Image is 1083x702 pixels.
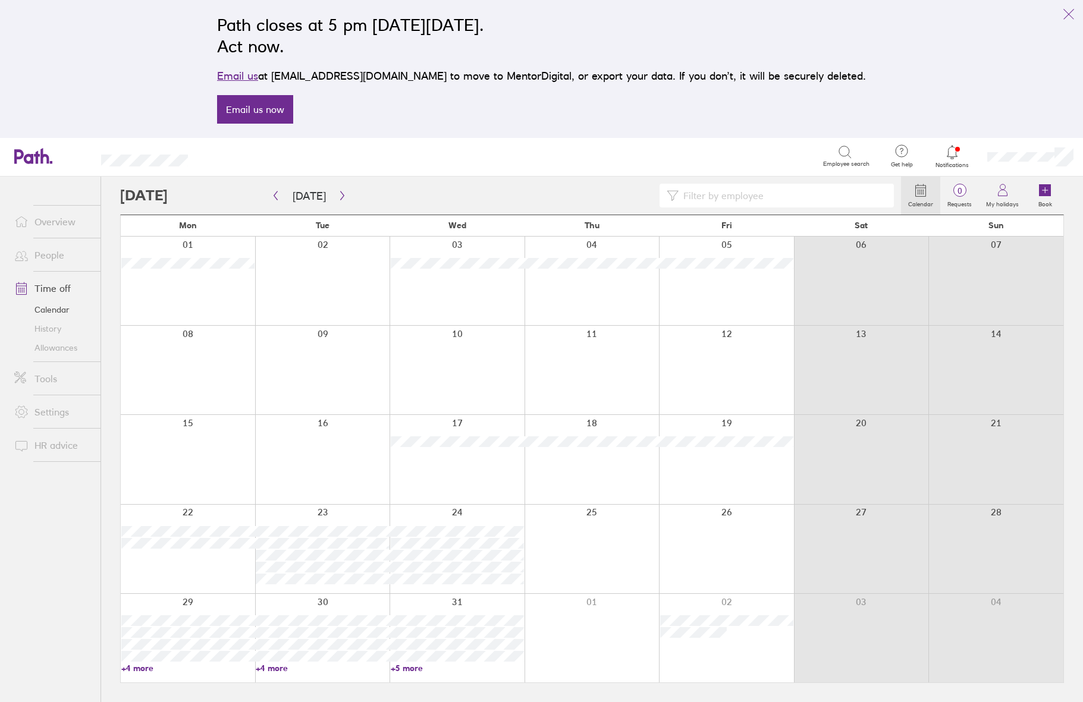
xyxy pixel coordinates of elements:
[256,663,389,673] a: +4 more
[5,276,101,300] a: Time off
[217,70,258,82] a: Email us
[283,186,335,206] button: [DATE]
[5,319,101,338] a: History
[5,433,101,457] a: HR advice
[5,243,101,267] a: People
[5,300,101,319] a: Calendar
[1031,197,1059,208] label: Book
[5,210,101,234] a: Overview
[5,400,101,424] a: Settings
[823,160,869,168] span: Employee search
[391,663,524,673] a: +5 more
[5,367,101,391] a: Tools
[585,221,599,230] span: Thu
[121,663,255,673] a: +4 more
[883,161,921,168] span: Get help
[979,197,1026,208] label: My holidays
[217,95,293,124] a: Email us now
[940,177,979,215] a: 0Requests
[448,221,466,230] span: Wed
[316,221,329,230] span: Tue
[179,221,197,230] span: Mon
[901,197,940,208] label: Calendar
[679,184,887,207] input: Filter by employee
[5,338,101,357] a: Allowances
[217,14,866,57] h2: Path closes at 5 pm [DATE][DATE]. Act now.
[220,150,250,161] div: Search
[855,221,868,230] span: Sat
[940,186,979,196] span: 0
[1026,177,1064,215] a: Book
[988,221,1004,230] span: Sun
[979,177,1026,215] a: My holidays
[940,197,979,208] label: Requests
[933,144,972,169] a: Notifications
[217,68,866,84] p: at [EMAIL_ADDRESS][DOMAIN_NAME] to move to MentorDigital, or export your data. If you don’t, it w...
[721,221,732,230] span: Fri
[901,177,940,215] a: Calendar
[933,162,972,169] span: Notifications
